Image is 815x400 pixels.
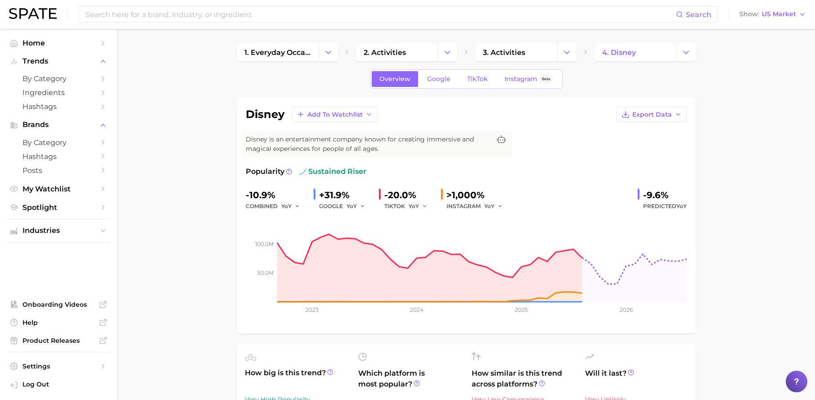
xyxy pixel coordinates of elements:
[246,188,306,202] div: -10.9%
[7,72,110,86] a: by Category
[643,201,687,212] span: Predicted
[7,359,110,373] a: Settings
[244,48,311,57] span: 1. everyday occasions
[467,75,488,83] span: TikTok
[7,164,110,177] a: Posts
[347,201,366,212] button: YoY
[237,43,319,61] a: 1. everyday occasions
[7,182,110,196] a: My Watchlist
[504,75,537,83] span: Instagram
[632,111,672,118] span: Export Data
[246,135,491,154] span: Disney is an entertainment company known for creating immersive and magical experiences for peopl...
[306,306,319,313] tspan: 2023
[7,36,110,50] a: Home
[484,202,495,210] span: YoY
[7,334,110,347] a: Product Releases
[23,39,95,47] span: Home
[739,12,759,17] span: Show
[7,377,110,393] a: Log out. Currently logged in with e-mail danielle@spate.nyc.
[676,203,687,209] span: YoY
[281,202,292,210] span: YoY
[23,88,95,97] span: Ingredients
[594,43,676,61] a: 4. disney
[7,224,110,237] button: Industries
[737,9,808,20] button: ShowUS Market
[7,100,110,114] a: Hashtags
[446,190,485,200] span: >1,000%
[23,166,95,175] span: Posts
[356,43,438,61] a: 2. activities
[643,188,687,202] div: -9.6%
[419,71,458,87] a: Google
[446,201,509,212] div: INSTAGRAM
[7,136,110,150] a: by Category
[246,109,284,120] h1: disney
[358,368,461,398] span: Which platform is most popular?
[23,362,95,370] span: Settings
[515,306,528,313] tspan: 2025
[7,298,110,311] a: Onboarding Videos
[23,318,95,327] span: Help
[23,300,95,309] span: Onboarding Videos
[7,86,110,100] a: Ingredients
[23,380,103,388] span: Log Out
[7,150,110,164] a: Hashtags
[23,57,95,65] span: Trends
[23,203,95,212] span: Spotlight
[7,316,110,329] a: Help
[23,185,95,193] span: My Watchlist
[379,75,410,83] span: Overview
[23,74,95,83] span: by Category
[484,201,504,212] button: YoY
[7,200,110,214] a: Spotlight
[409,202,419,210] span: YoY
[459,71,495,87] a: TikTok
[364,48,406,57] span: 2. activities
[676,43,696,61] button: Change Category
[9,8,57,19] img: SPATE
[427,75,450,83] span: Google
[686,10,711,19] span: Search
[23,227,95,235] span: Industries
[7,118,110,132] button: Brands
[7,55,110,68] button: Trends
[384,201,434,212] div: TIKTOK
[762,12,796,17] span: US Market
[23,102,95,111] span: Hashtags
[23,138,95,147] span: by Category
[410,306,423,313] tspan: 2024
[85,7,676,22] input: Search here for a brand, industry, or ingredient
[602,48,636,57] span: 4. disney
[409,201,428,212] button: YoY
[617,107,687,122] button: Export Data
[299,166,366,177] span: sustained riser
[245,368,347,390] span: How big is this trend?
[542,75,550,83] span: Beta
[23,336,95,345] span: Product Releases
[299,168,306,175] img: sustained riser
[246,166,284,177] span: Popularity
[483,48,525,57] span: 3. activities
[307,111,363,118] span: Add to Watchlist
[281,201,301,212] button: YoY
[384,188,434,202] div: -20.0%
[619,306,632,313] tspan: 2026
[246,201,306,212] div: combined
[347,202,357,210] span: YoY
[319,201,372,212] div: GOOGLE
[438,43,457,61] button: Change Category
[475,43,557,61] a: 3. activities
[585,368,688,390] span: Will it last?
[292,107,378,122] button: Add to Watchlist
[319,43,338,61] button: Change Category
[23,121,95,129] span: Brands
[23,152,95,161] span: Hashtags
[497,71,561,87] a: InstagramBeta
[372,71,418,87] a: Overview
[319,188,372,202] div: +31.9%
[557,43,576,61] button: Change Category
[472,368,574,390] span: How similar is this trend across platforms?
